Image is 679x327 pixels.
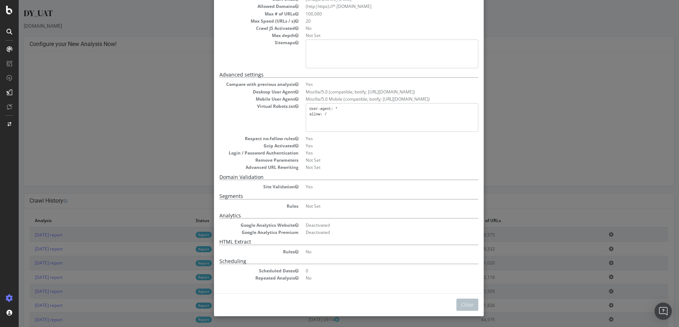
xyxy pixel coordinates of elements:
[287,32,460,38] dd: Not Set
[287,135,460,142] dd: Yes
[201,89,280,95] dt: Desktop User Agent
[287,157,460,163] dd: Not Set
[201,249,280,255] dt: Rules
[201,135,280,142] dt: Respect no-follow rules
[201,174,460,180] h5: Domain Validation
[201,72,460,78] h5: Advanced settings
[201,81,280,87] dt: Compare with previous analysis
[287,275,460,281] dd: No
[287,249,460,255] dd: No
[201,150,280,156] dt: Login / Password Authentication
[201,11,280,17] dt: Max # of URLs
[201,25,280,31] dt: Crawl JS Activated
[201,268,280,274] dt: Scheduled Dates
[287,3,460,9] li: (http|https)://*.[DOMAIN_NAME]
[287,18,460,24] dd: 20
[201,96,280,102] dt: Mobile User Agent
[287,268,460,274] dd: 0
[201,222,280,228] dt: Google Analytics Website
[201,103,280,109] dt: Virtual Robots.txt
[201,203,280,209] dt: Rules
[287,96,460,102] dd: Mozilla/5.0 Mobile (compatible; botify; [URL][DOMAIN_NAME])
[201,213,460,218] h5: Analytics
[201,258,460,264] h5: Scheduling
[287,203,460,209] dd: Not Set
[201,32,280,38] dt: Max depth
[287,11,460,17] dd: 100,000
[287,222,460,228] dd: Deactivated
[287,89,460,95] dd: Mozilla/5.0 (compatible; botify; [URL][DOMAIN_NAME])
[201,143,280,149] dt: Gzip Activated
[201,193,460,199] h5: Segments
[201,184,280,190] dt: Site Validation
[287,103,460,132] pre: User-agent: * allow: /
[201,239,460,245] h5: HTML Extract
[287,164,460,170] dd: Not Set
[655,303,672,320] div: Open Intercom Messenger
[201,229,280,235] dt: Google Analytics Premium
[201,40,280,46] dt: Sitemaps
[287,143,460,149] dd: Yes
[201,275,280,281] dt: Repeated Analysis
[201,157,280,163] dt: Remove Parameters
[201,3,280,9] dt: Allowed Domains
[201,164,280,170] dt: Advanced URL Rewriting
[287,25,460,31] dd: No
[438,299,460,311] button: Close
[201,18,280,24] dt: Max Speed (URLs / s)
[287,184,460,190] dd: Yes
[287,81,460,87] dd: Yes
[287,229,460,235] dd: Deactivated
[287,150,460,156] dd: Yes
